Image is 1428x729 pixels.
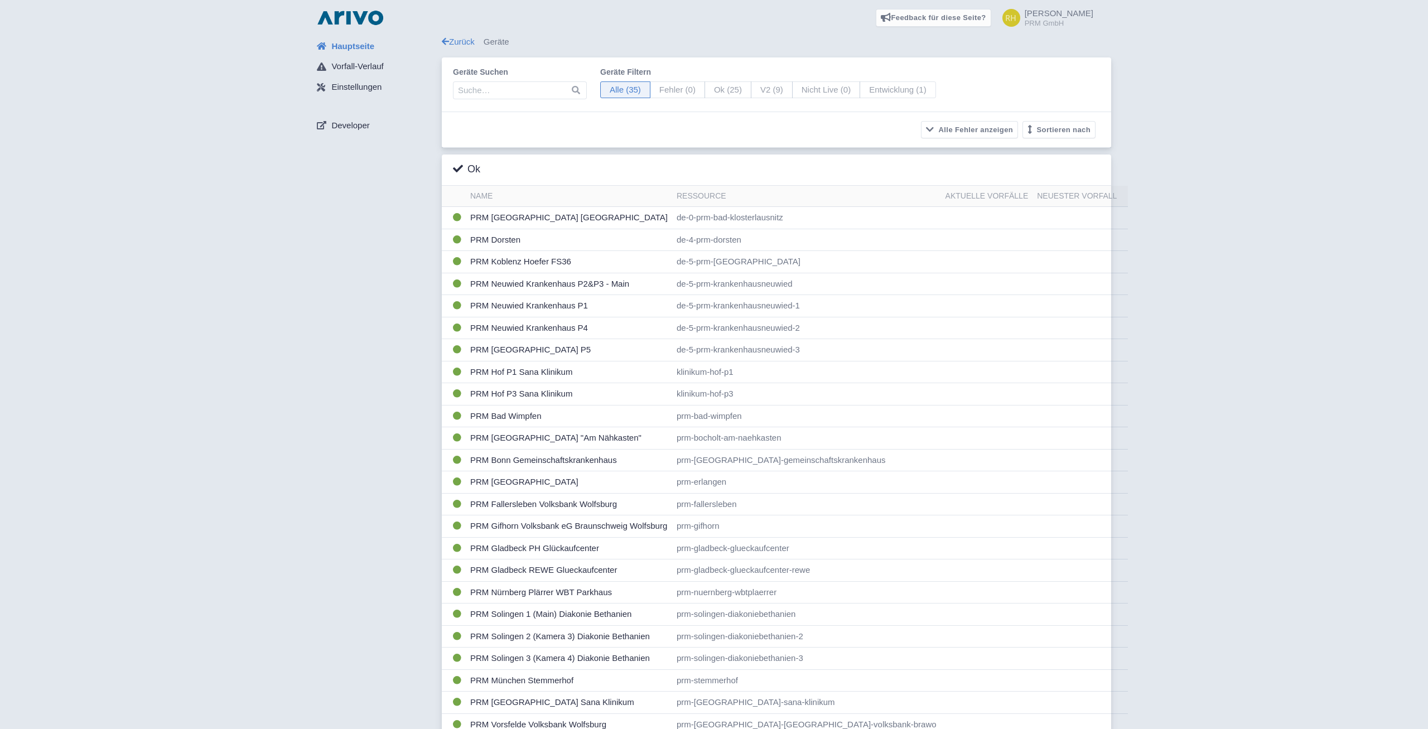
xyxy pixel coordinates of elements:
[466,559,672,582] td: PRM Gladbeck REWE Glueckaufcenter
[672,581,941,604] td: prm-nuernberg-wbtplaerrer
[672,383,941,405] td: klinikum-hof-p3
[466,186,672,207] th: Name
[442,37,475,46] a: Zurück
[331,81,382,94] span: Einstellungen
[672,471,941,494] td: prm-erlangen
[466,515,672,538] td: PRM Gifhorn Volksbank eG Braunschweig Wolfsburg
[466,692,672,714] td: PRM [GEOGRAPHIC_DATA] Sana Klinikum
[466,229,672,251] td: PRM Dorsten
[308,36,442,57] a: Hauptseite
[672,427,941,450] td: prm-bocholt-am-naehkasten
[466,339,672,361] td: PRM [GEOGRAPHIC_DATA] P5
[705,81,751,99] span: Ok (25)
[672,405,941,427] td: prm-bad-wimpfen
[1033,186,1128,207] th: Neuester Vorfall
[672,625,941,648] td: prm-solingen-diakoniebethanien-2
[466,207,672,229] td: PRM [GEOGRAPHIC_DATA] [GEOGRAPHIC_DATA]
[672,537,941,559] td: prm-gladbeck-glueckaufcenter
[600,66,936,78] label: Geräte filtern
[442,36,1111,49] div: Geräte
[672,229,941,251] td: de-4-prm-dorsten
[331,40,374,53] span: Hauptseite
[1025,20,1093,27] small: PRM GmbH
[672,449,941,471] td: prm-[GEOGRAPHIC_DATA]-gemeinschaftskrankenhaus
[672,339,941,361] td: de-5-prm-krankenhausneuwied-3
[466,669,672,692] td: PRM München Stemmerhof
[751,81,793,99] span: V2 (9)
[466,295,672,317] td: PRM Neuwied Krankenhaus P1
[453,66,587,78] label: Geräte suchen
[466,648,672,670] td: PRM Solingen 3 (Kamera 4) Diakonie Bethanien
[466,625,672,648] td: PRM Solingen 2 (Kamera 3) Diakonie Bethanien
[466,537,672,559] td: PRM Gladbeck PH Glückaufcenter
[860,81,936,99] span: Entwicklung (1)
[466,493,672,515] td: PRM Fallersleben Volksbank Wolfsburg
[466,604,672,626] td: PRM Solingen 1 (Main) Diakonie Bethanien
[466,317,672,339] td: PRM Neuwied Krankenhaus P4
[650,81,705,99] span: Fehler (0)
[466,273,672,295] td: PRM Neuwied Krankenhaus P2&P3 - Main
[453,81,587,99] input: Suche…
[466,361,672,383] td: PRM Hof P1 Sana Klinikum
[876,9,991,27] a: Feedback für diese Seite?
[331,119,369,132] span: Developer
[466,581,672,604] td: PRM Nürnberg Plärrer WBT Parkhaus
[453,163,480,176] h3: Ok
[672,692,941,714] td: prm-[GEOGRAPHIC_DATA]-sana-klinikum
[466,471,672,494] td: PRM [GEOGRAPHIC_DATA]
[941,186,1033,207] th: Aktuelle Vorfälle
[672,273,941,295] td: de-5-prm-krankenhausneuwied
[331,60,383,73] span: Vorfall-Verlauf
[672,186,941,207] th: Ressource
[672,515,941,538] td: prm-gifhorn
[921,121,1018,138] button: Alle Fehler anzeigen
[466,405,672,427] td: PRM Bad Wimpfen
[466,251,672,273] td: PRM Koblenz Hoefer FS36
[996,9,1093,27] a: [PERSON_NAME] PRM GmbH
[672,493,941,515] td: prm-fallersleben
[600,81,650,99] span: Alle (35)
[672,317,941,339] td: de-5-prm-krankenhausneuwied-2
[672,604,941,626] td: prm-solingen-diakoniebethanien
[308,115,442,136] a: Developer
[466,449,672,471] td: PRM Bonn Gemeinschaftskrankenhaus
[672,559,941,582] td: prm-gladbeck-glueckaufcenter-rewe
[308,77,442,98] a: Einstellungen
[672,648,941,670] td: prm-solingen-diakoniebethanien-3
[672,251,941,273] td: de-5-prm-[GEOGRAPHIC_DATA]
[792,81,860,99] span: Nicht Live (0)
[308,56,442,78] a: Vorfall-Verlauf
[672,669,941,692] td: prm-stemmerhof
[672,295,941,317] td: de-5-prm-krankenhausneuwied-1
[672,361,941,383] td: klinikum-hof-p1
[1022,121,1096,138] button: Sortieren nach
[672,207,941,229] td: de-0-prm-bad-klosterlausnitz
[466,383,672,405] td: PRM Hof P3 Sana Klinikum
[1025,8,1093,18] span: [PERSON_NAME]
[315,9,386,27] img: logo
[466,427,672,450] td: PRM [GEOGRAPHIC_DATA] "Am Nähkasten"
